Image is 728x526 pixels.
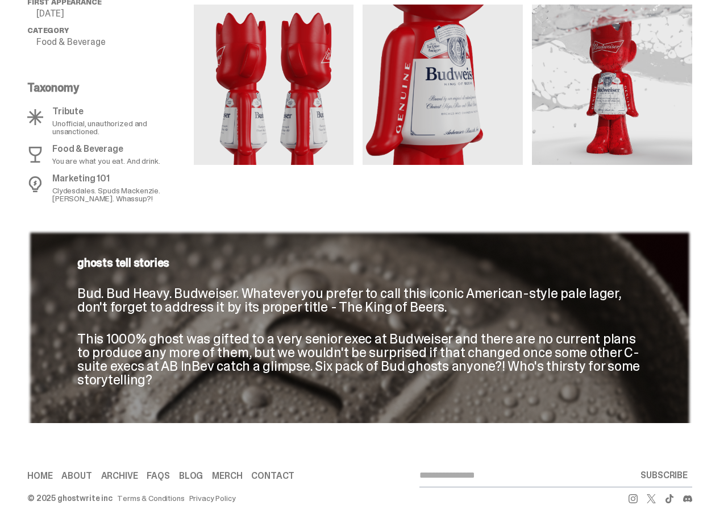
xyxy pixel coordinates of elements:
p: ghosts tell stories [77,257,642,268]
button: SUBSCRIBE [636,464,692,487]
a: Archive [101,471,138,481]
div: © 2025 ghostwrite inc [27,494,113,502]
p: Food & Beverage [52,144,160,154]
p: [DATE] [36,9,194,18]
img: media gallery image [532,5,692,165]
span: Category [27,26,69,35]
a: Home [27,471,52,481]
p: Food & Beverage [36,38,194,47]
p: Clydesdales. Spuds Mackenzie. [PERSON_NAME]. Whassup?! [52,187,187,202]
p: Marketing 101 [52,174,187,183]
p: Taxonomy [27,82,187,93]
a: About [61,471,91,481]
p: Tribute [52,107,187,116]
a: Blog [179,471,203,481]
p: This 1000% ghost was gifted to a very senior exec at Budweiser and there are no current plans to ... [77,332,642,387]
a: Merch [212,471,242,481]
a: Privacy Policy [189,494,236,502]
img: media gallery image [194,5,354,165]
p: You are what you eat. And drink. [52,157,160,165]
p: Bud. Bud Heavy. Budweiser. Whatever you prefer to call this iconic American-style pale lager, don... [77,287,642,314]
a: Terms & Conditions [117,494,184,502]
p: Unofficial, unauthorized and unsanctioned. [52,119,187,135]
a: FAQs [147,471,169,481]
a: Contact [251,471,294,481]
img: media gallery image [363,5,523,165]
